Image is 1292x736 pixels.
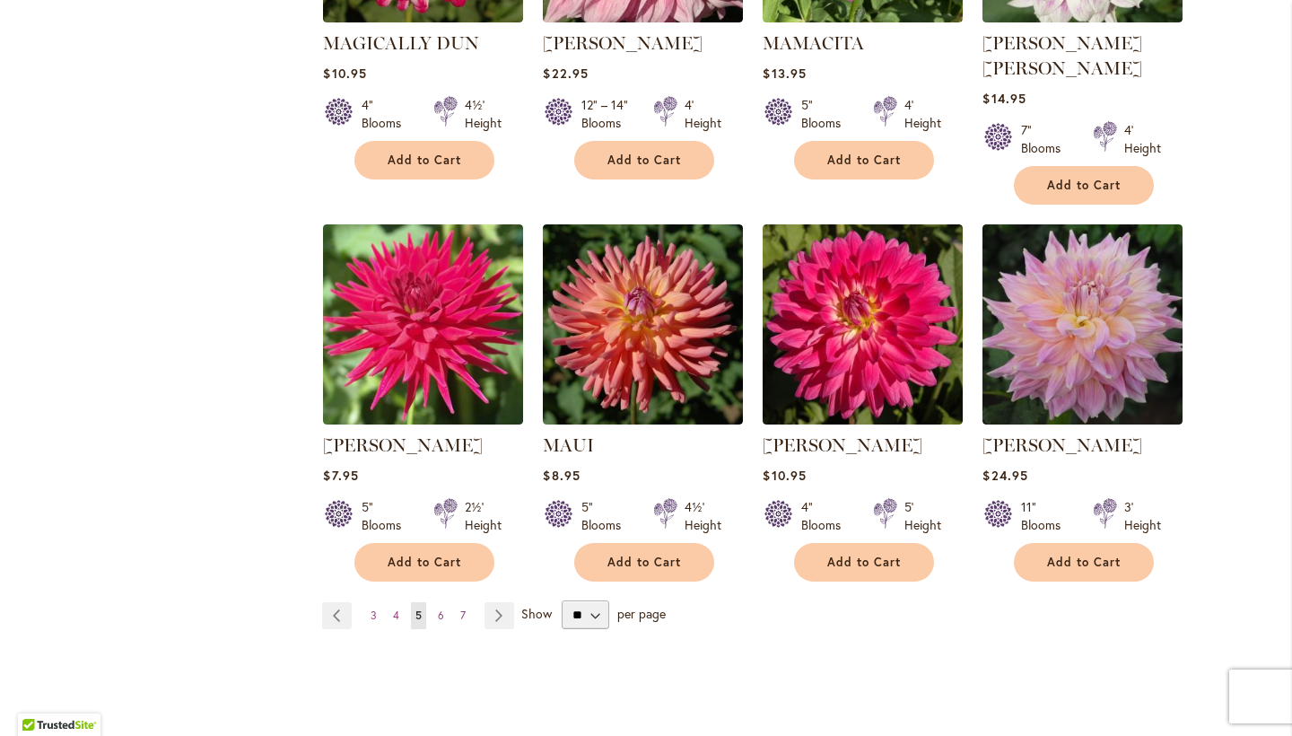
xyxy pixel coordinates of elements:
div: 4½' Height [465,96,502,132]
a: Mamacita [763,9,963,26]
a: MATILDA HUSTON [323,411,523,428]
a: [PERSON_NAME] [PERSON_NAME] [982,32,1142,79]
span: Add to Cart [1047,555,1121,570]
span: 4 [393,609,399,622]
a: MAKI [543,9,743,26]
span: per page [617,605,666,622]
a: [PERSON_NAME] [543,32,703,54]
span: Show [521,605,552,622]
span: Add to Cart [607,153,681,168]
a: 6 [433,602,449,629]
div: 4' Height [904,96,941,132]
div: 3' Height [1124,498,1161,534]
span: $14.95 [982,90,1026,107]
span: Add to Cart [607,555,681,570]
button: Add to Cart [354,141,494,180]
span: $10.95 [323,65,366,82]
button: Add to Cart [574,543,714,582]
a: 3 [366,602,381,629]
button: Add to Cart [574,141,714,180]
div: 4' Height [685,96,721,132]
div: 7" Blooms [1021,121,1071,157]
button: Add to Cart [794,141,934,180]
a: MAMACITA [763,32,864,54]
button: Add to Cart [1014,543,1154,582]
a: [PERSON_NAME] [982,434,1142,456]
div: 4½' Height [685,498,721,534]
span: $8.95 [543,467,580,484]
a: 4 [388,602,404,629]
span: $10.95 [763,467,806,484]
a: Mingus Philip Sr [982,411,1183,428]
div: 5" Blooms [362,498,412,534]
div: 5' Height [904,498,941,534]
a: MAUI [543,434,594,456]
iframe: Launch Accessibility Center [13,672,64,723]
img: MELISSA M [763,224,963,425]
a: [PERSON_NAME] [323,434,483,456]
span: 6 [438,609,444,622]
span: $22.95 [543,65,588,82]
img: MAUI [543,224,743,425]
div: 4" Blooms [362,96,412,132]
span: Add to Cart [1047,178,1121,193]
a: MAGICALLY DUN [323,9,523,26]
div: 2½' Height [465,498,502,534]
a: MAGICALLY DUN [323,32,479,54]
span: 3 [371,609,377,622]
span: Add to Cart [388,555,461,570]
button: Add to Cart [1014,166,1154,205]
a: MELISSA M [763,411,963,428]
a: MARGARET ELLEN [982,9,1183,26]
div: 5" Blooms [801,96,851,132]
span: $24.95 [982,467,1027,484]
button: Add to Cart [354,543,494,582]
button: Add to Cart [794,543,934,582]
div: 12" – 14" Blooms [581,96,632,132]
div: 5" Blooms [581,498,632,534]
a: [PERSON_NAME] [763,434,922,456]
img: MATILDA HUSTON [323,224,523,425]
img: Mingus Philip Sr [982,224,1183,425]
span: 5 [415,609,422,622]
span: Add to Cart [388,153,461,168]
span: Add to Cart [827,555,901,570]
a: 7 [456,602,470,629]
span: $13.95 [763,65,806,82]
span: $7.95 [323,467,358,484]
a: MAUI [543,411,743,428]
span: 7 [460,609,466,622]
div: 11" Blooms [1021,498,1071,534]
span: Add to Cart [827,153,901,168]
div: 4' Height [1124,121,1161,157]
div: 4" Blooms [801,498,851,534]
